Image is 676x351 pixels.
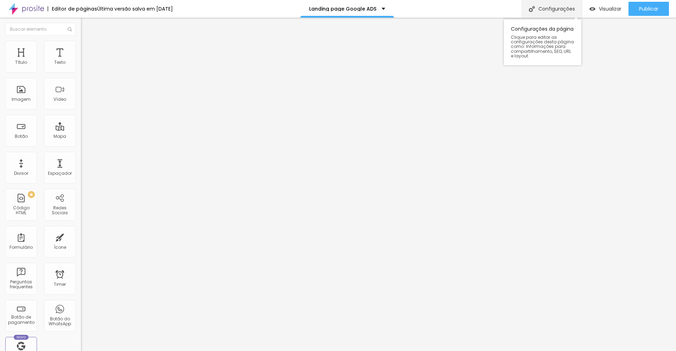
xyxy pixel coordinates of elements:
div: Título [15,60,27,65]
div: Botão do WhatsApp [46,316,74,327]
div: Espaçador [48,171,72,176]
div: Mapa [54,134,66,139]
span: Clique para editar as configurações desta página como: Informações para compartilhamento, SEO, UR... [511,35,574,58]
div: Texto [54,60,65,65]
p: Landing page Google ADS [309,6,376,11]
div: Botão de pagamento [7,315,35,325]
div: Timer [54,282,66,287]
div: Imagem [12,97,31,102]
img: view-1.svg [589,6,595,12]
input: Buscar elemento [5,23,76,36]
img: Icone [529,6,535,12]
div: Redes Sociais [46,205,74,216]
div: Vídeo [54,97,66,102]
div: Formulário [10,245,33,250]
div: Editor de páginas [48,6,97,11]
img: Icone [68,27,72,31]
span: Publicar [639,6,658,12]
button: Visualizar [582,2,628,16]
div: Código HTML [7,205,35,216]
iframe: Editor [81,18,676,351]
div: Última versão salva em [DATE] [97,6,173,11]
div: Botão [15,134,28,139]
div: Novo [14,335,29,340]
span: Visualizar [599,6,621,12]
div: Configurações da página [504,19,581,65]
div: Ícone [54,245,66,250]
div: Perguntas frequentes [7,279,35,290]
button: Publicar [628,2,669,16]
div: Divisor [14,171,28,176]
